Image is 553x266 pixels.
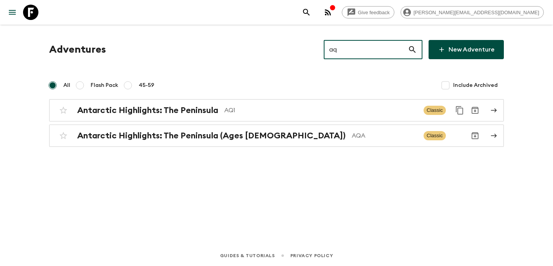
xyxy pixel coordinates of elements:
span: All [63,81,70,89]
a: Antarctic Highlights: The PeninsulaAQ1ClassicDuplicate for 45-59Archive [49,99,504,121]
h1: Adventures [49,42,106,57]
h2: Antarctic Highlights: The Peninsula (Ages [DEMOGRAPHIC_DATA]) [77,131,346,141]
button: Archive [467,128,483,143]
a: Guides & Tutorials [220,251,275,260]
button: search adventures [299,5,314,20]
a: New Adventure [429,40,504,59]
button: menu [5,5,20,20]
a: Antarctic Highlights: The Peninsula (Ages [DEMOGRAPHIC_DATA])AQAClassicArchive [49,125,504,147]
h2: Antarctic Highlights: The Peninsula [77,105,218,115]
a: Privacy Policy [290,251,333,260]
input: e.g. AR1, Argentina [324,39,408,60]
button: Duplicate for 45-59 [452,103,467,118]
span: [PERSON_NAME][EMAIL_ADDRESS][DOMAIN_NAME] [409,10,543,15]
div: [PERSON_NAME][EMAIL_ADDRESS][DOMAIN_NAME] [401,6,544,18]
span: Give feedback [354,10,394,15]
a: Give feedback [342,6,394,18]
p: AQA [352,131,417,140]
span: Include Archived [453,81,498,89]
span: Flash Pack [91,81,118,89]
p: AQ1 [224,106,417,115]
button: Archive [467,103,483,118]
span: Classic [424,106,446,115]
span: Classic [424,131,446,140]
span: 45-59 [139,81,154,89]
